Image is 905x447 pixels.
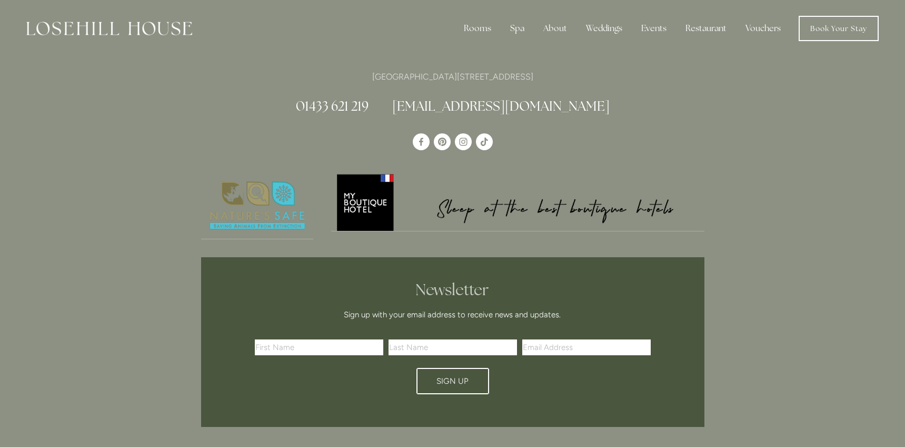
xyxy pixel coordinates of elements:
[255,339,383,355] input: First Name
[201,70,704,84] p: [GEOGRAPHIC_DATA][STREET_ADDRESS]
[258,308,647,321] p: Sign up with your email address to receive news and updates.
[535,18,575,39] div: About
[455,133,472,150] a: Instagram
[737,18,789,39] a: Vouchers
[416,368,489,394] button: Sign Up
[434,133,451,150] a: Pinterest
[413,133,430,150] a: Losehill House Hotel & Spa
[502,18,533,39] div: Spa
[633,18,675,39] div: Events
[522,339,651,355] input: Email Address
[677,18,735,39] div: Restaurant
[476,133,493,150] a: TikTok
[331,172,704,231] img: My Boutique Hotel - Logo
[201,172,314,239] img: Nature's Safe - Logo
[26,22,192,35] img: Losehill House
[258,280,647,299] h2: Newsletter
[296,98,369,114] a: 01433 621 219
[389,339,517,355] input: Last Name
[392,98,610,114] a: [EMAIL_ADDRESS][DOMAIN_NAME]
[455,18,500,39] div: Rooms
[799,16,879,41] a: Book Your Stay
[436,376,469,386] span: Sign Up
[578,18,631,39] div: Weddings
